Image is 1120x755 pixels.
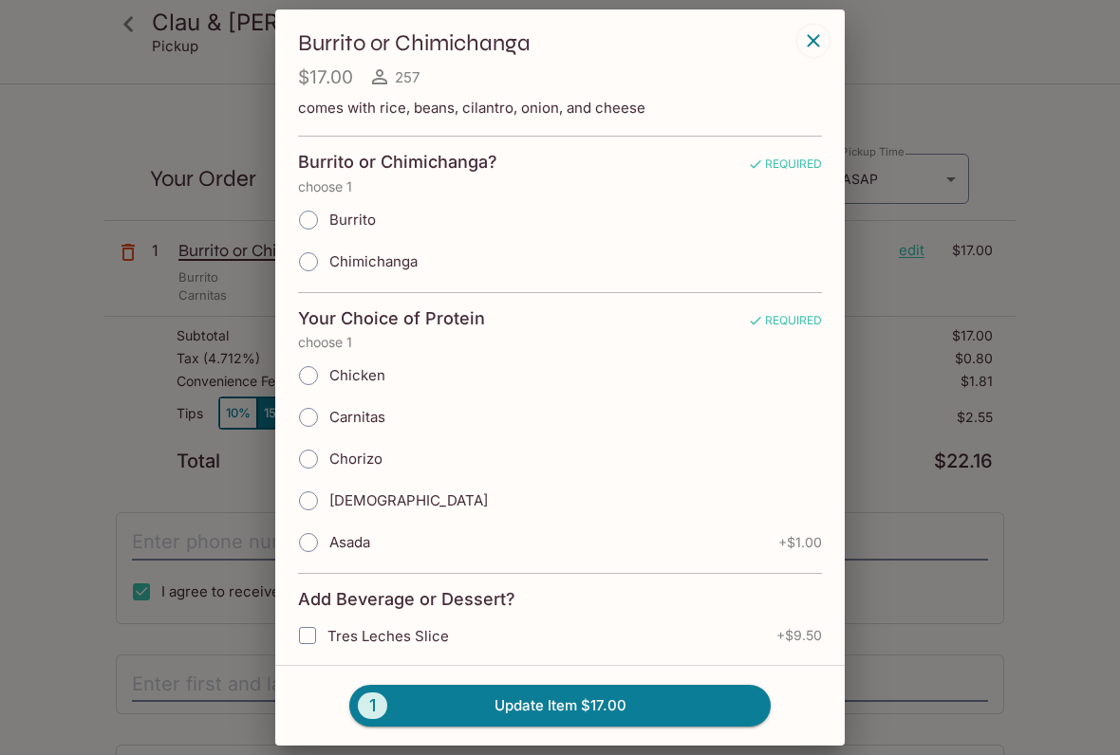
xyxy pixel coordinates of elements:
[298,335,822,350] p: choose 1
[298,28,792,58] h3: Burrito or Chimichanga
[329,211,376,229] span: Burrito
[298,152,497,173] h4: Burrito or Chimichanga?
[329,450,383,468] span: Chorizo
[349,685,771,727] button: 1Update Item $17.00
[329,366,385,384] span: Chicken
[329,533,370,551] span: Asada
[748,157,822,178] span: REQUIRED
[327,627,449,645] span: Tres Leches Slice
[329,408,385,426] span: Carnitas
[358,692,387,719] span: 1
[298,65,353,89] h4: $17.00
[748,313,822,335] span: REQUIRED
[298,589,515,610] h4: Add Beverage or Dessert?
[298,99,822,117] p: comes with rice, beans, cilantro, onion, and cheese
[329,252,418,270] span: Chimichanga
[395,68,420,86] span: 257
[298,308,485,329] h4: Your Choice of Protein
[329,491,488,509] span: [DEMOGRAPHIC_DATA]
[778,535,822,550] span: + $1.00
[298,179,822,194] p: choose 1
[776,628,822,643] span: + $9.50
